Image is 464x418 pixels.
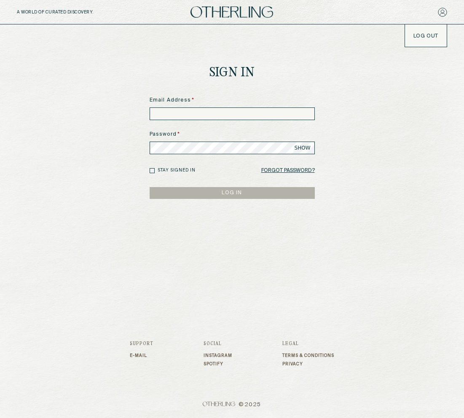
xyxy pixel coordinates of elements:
label: Password [150,131,315,138]
span: © 2025 [130,402,334,408]
label: Stay signed in [158,167,196,174]
h3: Support [130,341,153,346]
a: E-mail [130,353,153,358]
h3: Social [204,341,232,346]
a: Terms & Conditions [282,353,334,358]
h3: Legal [282,341,334,346]
a: Spotify [204,362,232,367]
h5: A WORLD OF CURATED DISCOVERY. [17,10,130,15]
a: Forgot Password? [261,165,315,177]
a: Instagram [204,353,232,358]
label: Email Address [150,96,315,104]
h1: Sign In [209,67,255,80]
button: LOG OUT [413,33,438,40]
button: LOG IN [150,187,315,199]
a: Privacy [282,362,334,367]
img: logo [190,6,273,18]
span: SHOW [295,145,311,151]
